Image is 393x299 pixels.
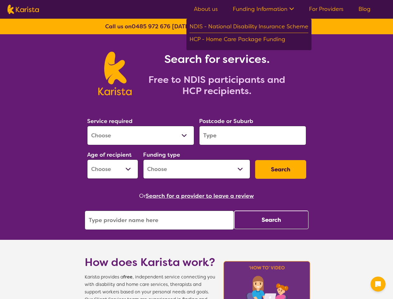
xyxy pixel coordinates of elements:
label: Service required [87,117,133,125]
h1: How does Karista work? [85,255,215,270]
div: HCP - Home Care Package Funding [189,35,308,45]
button: Search for a provider to leave a review [146,191,254,201]
a: 0485 972 676 [132,23,171,30]
button: Search [255,160,306,179]
a: For Providers [309,5,344,13]
label: Funding type [143,151,180,159]
label: Postcode or Suburb [199,117,253,125]
h2: Free to NDIS participants and HCP recipients. [139,74,295,97]
img: Karista logo [7,5,39,14]
img: Karista logo [98,52,132,95]
b: Call us on [DATE] to [DATE] 8:30am to 6:30pm AEST [105,23,288,30]
a: Funding Information [233,5,294,13]
a: About us [194,5,218,13]
b: free [123,274,133,280]
a: Blog [358,5,371,13]
input: Type [199,126,306,145]
div: NDIS - National Disability Insurance Scheme [189,22,308,33]
button: Search [234,211,309,229]
label: Age of recipient [87,151,132,159]
input: Type provider name here [85,211,234,230]
span: Or [139,191,146,201]
h1: Search for services. [139,52,295,67]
